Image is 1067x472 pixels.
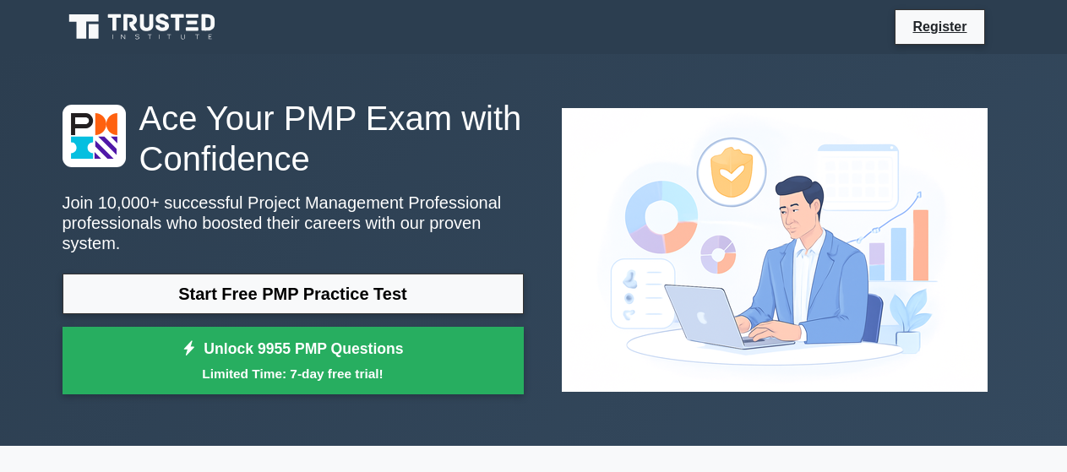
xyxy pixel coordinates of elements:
[63,98,524,179] h1: Ace Your PMP Exam with Confidence
[902,16,977,37] a: Register
[548,95,1001,405] img: Project Management Professional Preview
[63,274,524,314] a: Start Free PMP Practice Test
[63,327,524,394] a: Unlock 9955 PMP QuestionsLimited Time: 7-day free trial!
[63,193,524,253] p: Join 10,000+ successful Project Management Professional professionals who boosted their careers w...
[84,364,503,383] small: Limited Time: 7-day free trial!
